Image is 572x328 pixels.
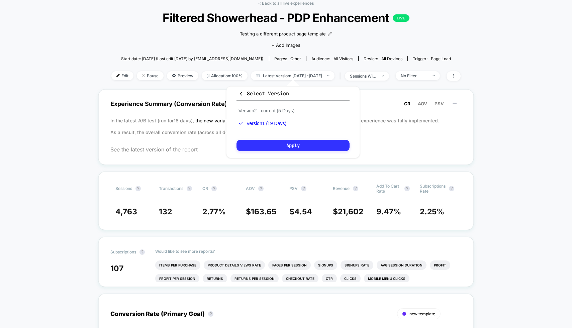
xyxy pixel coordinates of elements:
button: ? [139,249,145,255]
img: end [382,75,384,77]
span: + Add Images [272,42,300,48]
span: Device: [358,56,407,61]
span: Testing a different product page template [240,31,326,37]
button: AOV [416,101,429,107]
li: Profit Per Session [155,274,199,283]
button: ? [301,186,306,191]
span: 4,763 [115,207,137,216]
li: Returns [203,274,227,283]
span: PSV [289,186,298,191]
span: $ [246,207,276,216]
li: Items Per Purchase [155,260,200,270]
span: Add To Cart Rate [376,184,401,194]
span: Revenue [333,186,350,191]
span: AOV [246,186,255,191]
span: all devices [381,56,402,61]
img: end [142,74,145,77]
div: No Filter [401,73,427,78]
img: end [433,75,435,76]
span: 2.25 % [420,207,444,216]
span: 9.47 % [376,207,401,216]
p: LIVE [393,14,409,22]
span: Page Load [431,56,451,61]
span: 163.65 [251,207,276,216]
div: Trigger: [413,56,451,61]
button: ? [404,186,410,191]
button: ? [353,186,358,191]
button: Version2 - current (5 Days) [236,108,296,114]
span: Start date: [DATE] (Last edit [DATE] by [EMAIL_ADDRESS][DOMAIN_NAME]) [121,56,263,61]
span: 107 [110,264,123,273]
button: ? [135,186,141,191]
li: Signups Rate [341,260,373,270]
span: Pause [137,71,164,80]
img: end [327,75,329,76]
button: ? [258,186,264,191]
span: Latest Version: [DATE] - [DATE] [251,71,335,80]
div: Audience: [311,56,353,61]
li: Signups [314,260,337,270]
span: $ [333,207,363,216]
span: CR [404,101,410,106]
button: Apply [236,140,350,151]
button: Select Version [236,90,350,101]
span: Experience Summary (Conversion Rate) [110,96,462,111]
span: 132 [159,207,172,216]
li: Checkout Rate [282,274,318,283]
span: 21,602 [338,207,363,216]
span: Allocation: 100% [202,71,248,80]
button: ? [208,311,213,317]
span: new template [409,311,435,316]
img: rebalance [207,74,209,78]
li: Pages Per Session [268,260,311,270]
button: Version1 (19 Days) [236,120,288,126]
span: Select Version [239,90,289,97]
span: Sessions [115,186,132,191]
li: Profit [430,260,450,270]
div: Pages: [274,56,301,61]
button: ? [187,186,192,191]
p: In the latest A/B test (run for 18 days), before the experience was fully implemented. As a resul... [110,115,462,138]
img: calendar [256,74,260,77]
span: PSV [435,101,444,106]
span: Edit [111,71,133,80]
a: < Back to all live experiences [258,1,314,6]
span: Transactions [159,186,183,191]
button: PSV [433,101,446,107]
li: Ctr [322,274,337,283]
p: Would like to see more reports? [155,249,462,254]
span: 2.77 % [202,207,226,216]
span: $ [289,207,312,216]
img: edit [116,74,120,77]
button: ? [449,186,454,191]
li: Mobile Menu Clicks [364,274,409,283]
span: CR [202,186,208,191]
span: | [338,71,345,81]
span: Filtered Showerhead - PDP Enhancement [129,11,443,25]
span: See the latest version of the report [110,146,462,153]
li: Clicks [340,274,361,283]
span: the new variation increased the conversion rate (CR) by 22.55 % [195,118,337,123]
span: Subscriptions [110,249,136,254]
span: All Visitors [333,56,353,61]
button: CR [402,101,412,107]
button: ? [211,186,217,191]
span: AOV [418,101,427,106]
span: Subscriptions Rate [420,184,446,194]
span: Preview [167,71,198,80]
div: sessions with impression [350,74,377,79]
span: other [290,56,301,61]
li: Returns Per Session [230,274,279,283]
li: Product Details Views Rate [204,260,265,270]
li: Avg Session Duration [377,260,426,270]
span: 4.54 [294,207,312,216]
